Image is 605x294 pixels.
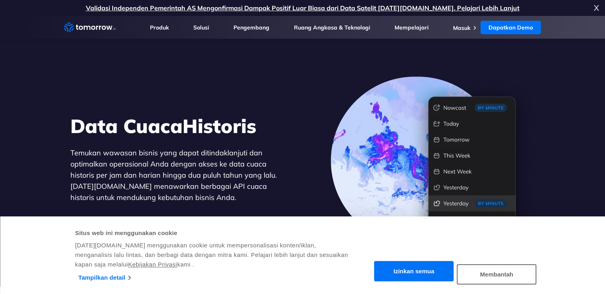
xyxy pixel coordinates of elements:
[594,3,599,13] font: X
[193,24,209,31] a: Solusi
[294,24,370,31] a: Ruang Angkasa & Teknologi
[393,268,434,275] font: Izinkan semua
[150,24,169,31] a: Produk
[480,271,513,278] font: Membantah
[70,148,277,202] font: Temukan wawasan bisnis yang dapat ditindaklanjuti dan optimalkan operasional Anda dengan akses ke...
[86,4,519,12] a: Validasi Independen Pemerintah AS Mengonfirmasi Dampak Positif Luar Biasa dari Data Satelit [DATE...
[177,261,194,268] font: kami .
[78,272,130,284] a: Tampilkan detail
[233,24,269,31] a: Pengembang
[480,21,541,34] a: Dapatkan Demo
[75,242,348,268] font: [DATE][DOMAIN_NAME] menggunakan cookie untuk mempersonalisasi konten/iklan, menganalisis lalu lin...
[395,24,429,31] a: Mempelajari
[183,114,256,138] font: Historis
[64,22,116,33] a: Tautan beranda
[374,261,454,282] button: Izinkan semua
[70,114,183,138] font: Data Cuaca
[78,274,125,281] font: Tampilkan detail
[75,229,177,236] font: Situs web ini menggunakan cookie
[128,261,177,268] a: Kebijakan Privasi
[453,24,471,31] a: Masuk
[488,24,533,31] font: Dapatkan Demo
[457,264,537,284] button: Membantah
